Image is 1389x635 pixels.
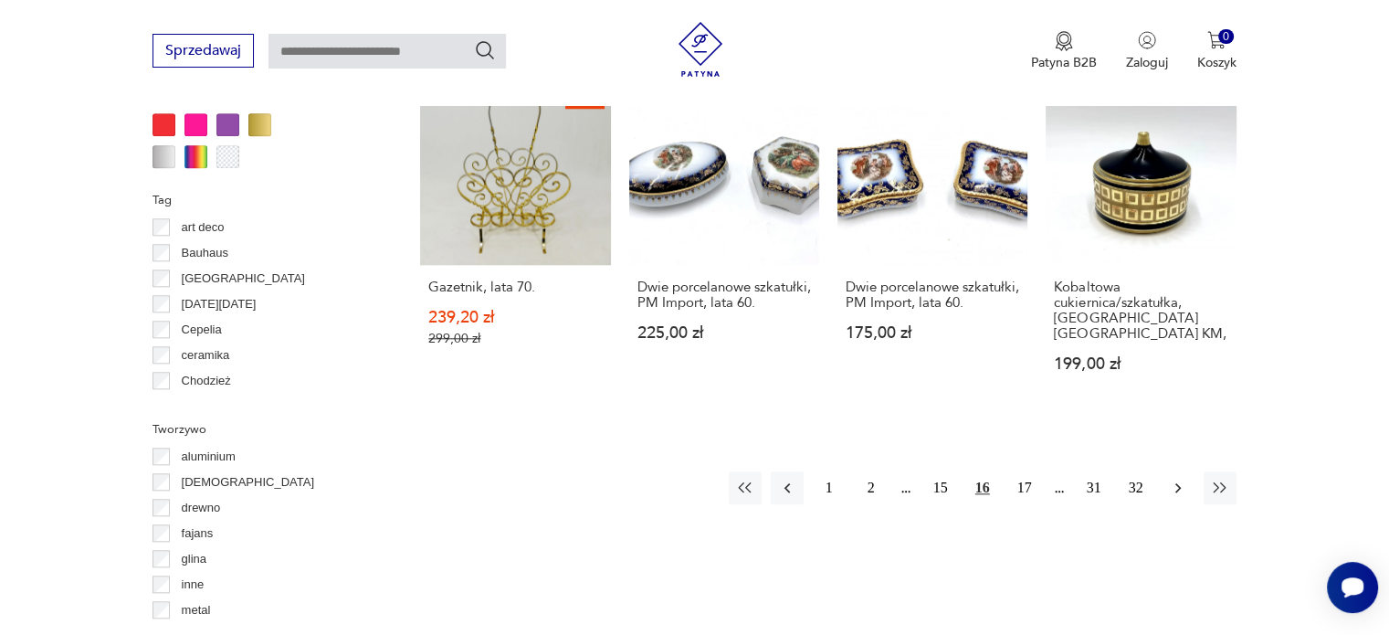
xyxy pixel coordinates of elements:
p: glina [182,549,206,569]
img: Ikonka użytkownika [1138,31,1156,49]
p: Cepelia [182,320,222,340]
button: 32 [1120,471,1152,504]
iframe: Smartsupp widget button [1327,562,1378,613]
p: Patyna B2B [1031,54,1097,71]
p: [DATE][DATE] [182,294,257,314]
img: Ikona medalu [1055,31,1073,51]
button: 17 [1008,471,1041,504]
p: Bauhaus [182,243,228,263]
p: ceramika [182,345,230,365]
a: Dwie porcelanowe szkatułki, PM Import, lata 60.Dwie porcelanowe szkatułki, PM Import, lata 60.175... [837,75,1027,407]
p: metal [182,600,211,620]
a: Ikona medaluPatyna B2B [1031,31,1097,71]
a: SaleGazetnik, lata 70.Gazetnik, lata 70.239,20 zł299,00 zł [420,75,610,407]
a: Kobaltowa cukiernica/szkatułka, Royal Porzellan Bavaria KM,Kobaltowa cukiernica/szkatułka, [GEOGR... [1046,75,1236,407]
div: 0 [1218,29,1234,45]
p: Zaloguj [1126,54,1168,71]
p: drewno [182,498,221,518]
p: Tworzywo [153,419,376,439]
button: 1 [813,471,846,504]
p: Koszyk [1197,54,1236,71]
button: Szukaj [474,39,496,61]
a: Dwie porcelanowe szkatułki, PM Import, lata 60.Dwie porcelanowe szkatułki, PM Import, lata 60.225... [629,75,819,407]
h3: Dwie porcelanowe szkatułki, PM Import, lata 60. [846,280,1019,311]
button: 15 [924,471,957,504]
button: 31 [1078,471,1110,504]
p: Ćmielów [182,397,227,417]
p: 299,00 zł [428,331,602,346]
img: Ikona koszyka [1207,31,1226,49]
p: 239,20 zł [428,310,602,325]
button: 16 [966,471,999,504]
p: art deco [182,217,225,238]
button: 0Koszyk [1197,31,1236,71]
p: 225,00 zł [637,325,811,341]
p: [DEMOGRAPHIC_DATA] [182,472,314,492]
p: inne [182,575,205,595]
button: Zaloguj [1126,31,1168,71]
a: Sprzedawaj [153,46,254,58]
p: [GEOGRAPHIC_DATA] [182,269,305,289]
p: Chodzież [182,371,231,391]
p: aluminium [182,447,236,467]
h3: Kobaltowa cukiernica/szkatułka, [GEOGRAPHIC_DATA] [GEOGRAPHIC_DATA] KM, [1054,280,1227,342]
p: Tag [153,190,376,210]
button: Patyna B2B [1031,31,1097,71]
p: 175,00 zł [846,325,1019,341]
img: Patyna - sklep z meblami i dekoracjami vintage [673,22,728,77]
h3: Dwie porcelanowe szkatułki, PM Import, lata 60. [637,280,811,311]
button: 2 [855,471,888,504]
button: Sprzedawaj [153,34,254,68]
p: 199,00 zł [1054,356,1227,372]
h3: Gazetnik, lata 70. [428,280,602,295]
p: fajans [182,524,214,544]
